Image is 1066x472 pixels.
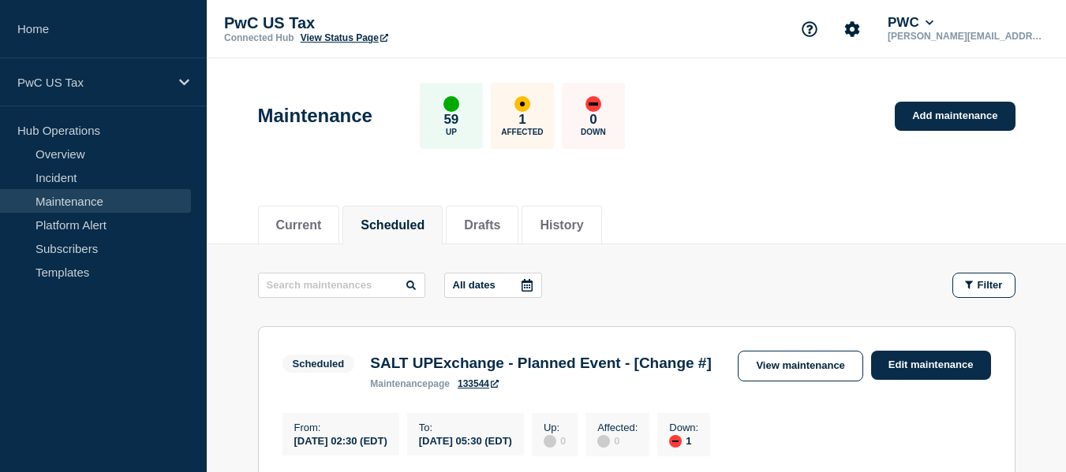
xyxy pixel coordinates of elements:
button: Account settings [836,13,869,46]
a: View maintenance [738,351,862,381]
p: Affected [501,128,543,136]
div: [DATE] 02:30 (EDT) [294,433,387,447]
button: Filter [952,273,1016,298]
p: Affected : [597,422,638,433]
p: To : [419,422,512,433]
span: Filter [978,279,1003,291]
p: Down : [669,422,698,433]
button: PWC [885,15,937,31]
p: page [370,378,450,389]
h1: Maintenance [258,105,372,127]
p: From : [294,422,387,433]
div: 0 [597,433,638,448]
a: View Status Page [301,32,388,43]
div: down [669,435,682,448]
div: up [443,96,459,112]
button: All dates [444,273,542,298]
div: Scheduled [293,358,345,370]
button: Support [793,13,826,46]
button: Scheduled [361,218,425,232]
span: maintenance [370,378,428,389]
p: Up [446,128,457,136]
p: 0 [589,112,597,128]
p: Connected Hub [224,32,294,43]
div: affected [514,96,530,112]
div: [DATE] 05:30 (EDT) [419,433,512,447]
p: PwC US Tax [17,76,169,89]
div: down [585,96,601,112]
a: Edit maintenance [871,351,991,380]
input: Search maintenances [258,273,425,298]
p: [PERSON_NAME][EMAIL_ADDRESS][PERSON_NAME][DOMAIN_NAME] [885,31,1049,42]
h3: SALT UPExchange - Planned Event - [Change #] [370,355,712,372]
p: Down [581,128,606,136]
div: disabled [544,435,556,448]
p: All dates [453,279,496,291]
p: PwC US Tax [224,14,540,32]
p: 1 [518,112,526,128]
p: Up : [544,422,566,433]
a: Add maintenance [895,102,1015,131]
div: disabled [597,435,610,448]
button: History [540,218,583,232]
div: 1 [669,433,698,448]
div: 0 [544,433,566,448]
p: 59 [443,112,458,128]
button: Current [276,218,322,232]
button: Drafts [464,218,500,232]
a: 133544 [458,378,499,389]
